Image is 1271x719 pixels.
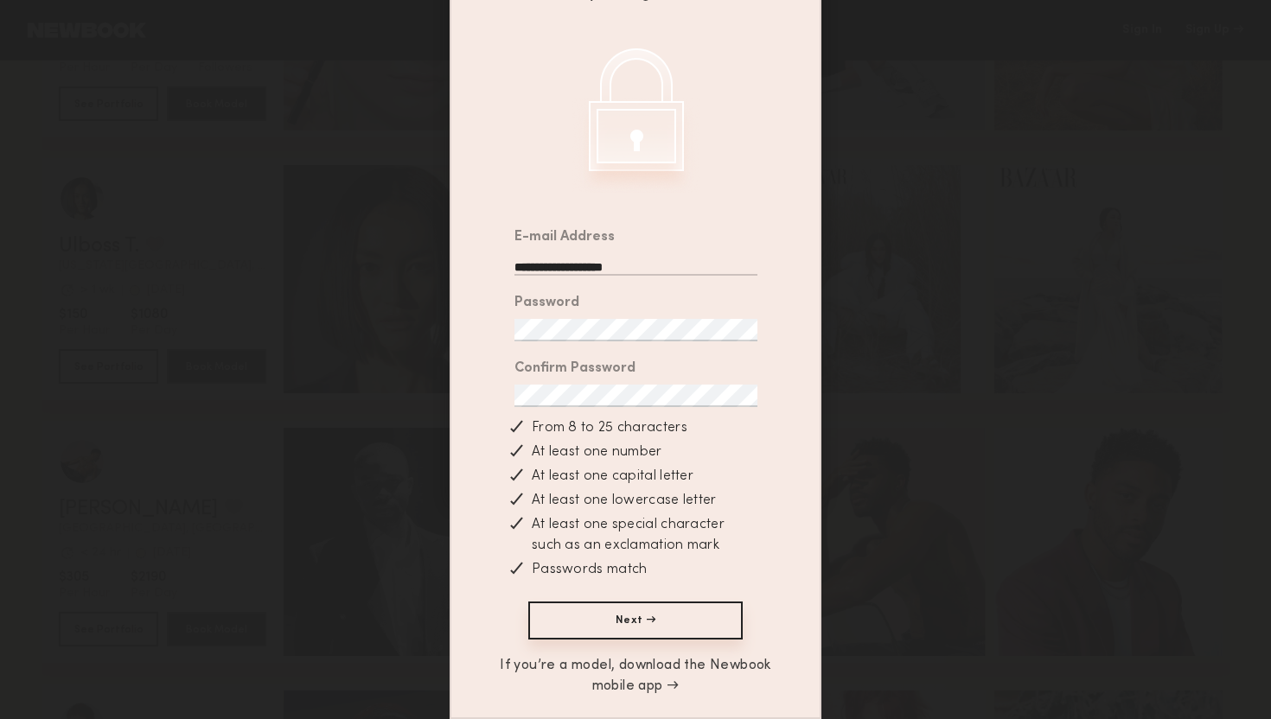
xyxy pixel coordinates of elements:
[519,559,731,580] div: Passwords match
[572,48,699,193] img: Create a client account
[519,442,731,462] div: At least one number
[496,655,775,697] a: If you’re a model, download the Newbook mobile app →
[514,231,615,245] div: E-mail Address
[519,514,731,556] div: At least one special character such as an exclamation mark
[519,466,731,487] div: At least one capital letter
[514,362,635,376] div: Confirm Password
[514,296,579,310] div: Password
[528,601,743,639] button: Next →
[519,417,731,438] div: From 8 to 25 characters
[519,490,731,511] div: At least one lowercase letter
